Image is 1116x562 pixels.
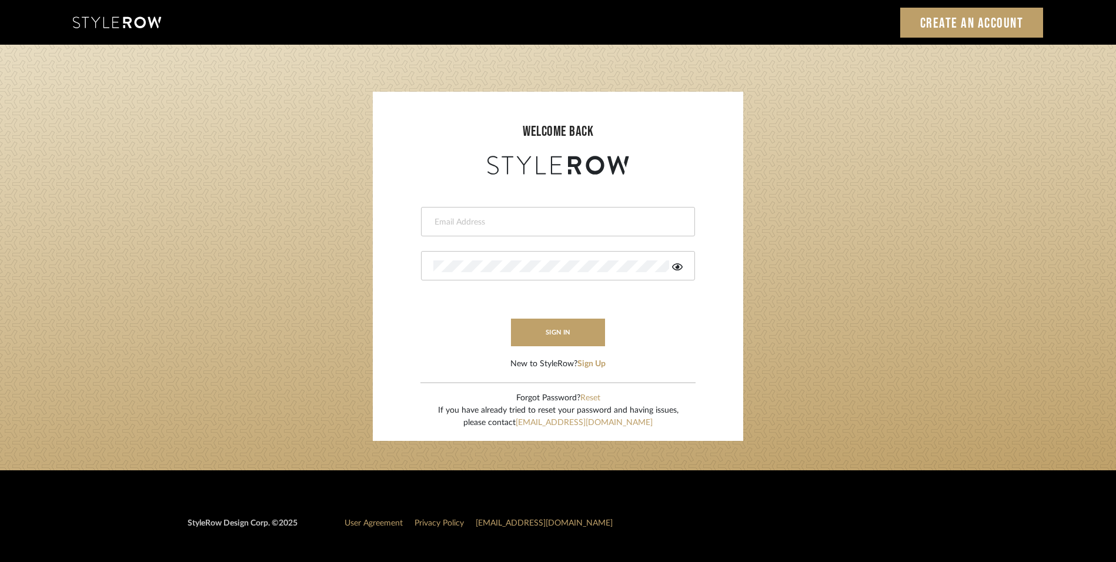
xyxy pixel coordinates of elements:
[438,404,679,429] div: If you have already tried to reset your password and having issues, please contact
[580,392,600,404] button: Reset
[577,358,606,370] button: Sign Up
[510,358,606,370] div: New to StyleRow?
[476,519,613,527] a: [EMAIL_ADDRESS][DOMAIN_NAME]
[385,121,731,142] div: welcome back
[516,419,653,427] a: [EMAIL_ADDRESS][DOMAIN_NAME]
[438,392,679,404] div: Forgot Password?
[433,216,680,228] input: Email Address
[900,8,1044,38] a: Create an Account
[188,517,298,539] div: StyleRow Design Corp. ©2025
[345,519,403,527] a: User Agreement
[511,319,605,346] button: sign in
[415,519,464,527] a: Privacy Policy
